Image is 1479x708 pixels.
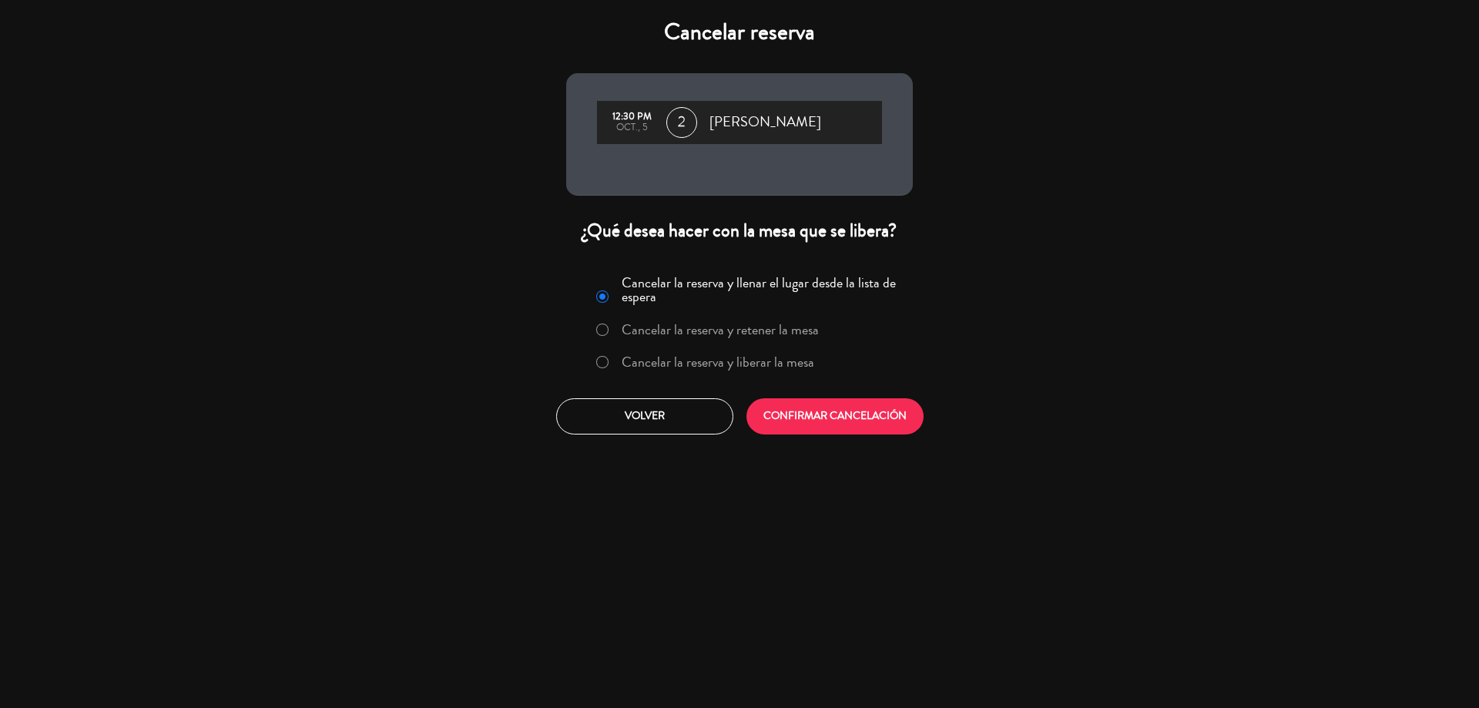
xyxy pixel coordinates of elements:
span: 2 [666,107,697,138]
label: Cancelar la reserva y liberar la mesa [622,355,814,369]
div: ¿Qué desea hacer con la mesa que se libera? [566,219,913,243]
span: [PERSON_NAME] [709,111,821,134]
h4: Cancelar reserva [566,18,913,46]
label: Cancelar la reserva y retener la mesa [622,323,819,337]
label: Cancelar la reserva y llenar el lugar desde la lista de espera [622,276,904,304]
button: Volver [556,398,733,435]
div: 12:30 PM [605,112,659,122]
div: oct., 5 [605,122,659,133]
button: CONFIRMAR CANCELACIÓN [746,398,924,435]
